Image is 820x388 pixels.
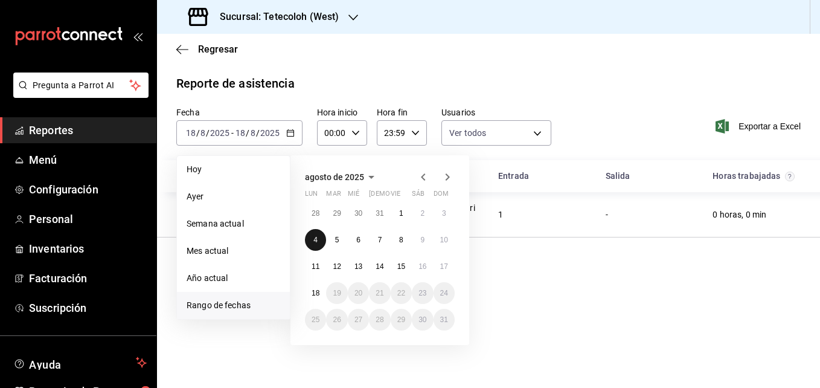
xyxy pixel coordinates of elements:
[449,127,486,139] span: Ver todos
[397,289,405,297] abbr: 22 de agosto de 2025
[305,309,326,331] button: 25 de agosto de 2025
[434,309,455,331] button: 31 de agosto de 2025
[369,229,390,251] button: 7 de agosto de 2025
[376,289,383,297] abbr: 21 de agosto de 2025
[785,172,795,181] svg: El total de horas trabajadas por usuario es el resultado de la suma redondeada del registro de ho...
[8,88,149,100] a: Pregunta a Parrot AI
[326,229,347,251] button: 5 de agosto de 2025
[256,128,260,138] span: /
[418,289,426,297] abbr: 23 de agosto de 2025
[377,108,427,117] label: Hora fin
[440,262,448,271] abbr: 17 de agosto de 2025
[187,218,280,230] span: Semana actual
[210,10,339,24] h3: Sucursal: Tetecoloh (West)
[313,236,318,244] abbr: 4 de agosto de 2025
[260,128,280,138] input: ----
[185,128,196,138] input: --
[167,165,381,187] div: HeadCell
[434,229,455,251] button: 10 de agosto de 2025
[348,202,369,224] button: 30 de julio de 2025
[187,245,280,257] span: Mes actual
[356,236,360,244] abbr: 6 de agosto de 2025
[412,229,433,251] button: 9 de agosto de 2025
[596,165,703,187] div: HeadCell
[250,128,256,138] input: --
[326,202,347,224] button: 29 de julio de 2025
[399,209,403,218] abbr: 1 de agosto de 2025
[187,163,280,176] span: Hoy
[13,73,149,98] button: Pregunta a Parrot AI
[376,262,383,271] abbr: 14 de agosto de 2025
[196,128,200,138] span: /
[305,256,326,277] button: 11 de agosto de 2025
[305,170,379,184] button: agosto de 2025
[441,108,551,117] label: Usuarios
[718,119,801,134] button: Exportar a Excel
[348,309,369,331] button: 27 de agosto de 2025
[235,128,246,138] input: --
[326,256,347,277] button: 12 de agosto de 2025
[397,315,405,324] abbr: 29 de agosto de 2025
[312,315,319,324] abbr: 25 de agosto de 2025
[206,128,210,138] span: /
[434,202,455,224] button: 3 de agosto de 2025
[29,152,147,168] span: Menú
[312,209,319,218] abbr: 28 de julio de 2025
[348,190,359,202] abbr: miércoles
[29,122,147,138] span: Reportes
[312,289,319,297] abbr: 18 de agosto de 2025
[157,160,820,238] div: Container
[703,204,776,226] div: Cell
[187,299,280,312] span: Rango de fechas
[442,209,446,218] abbr: 3 de agosto de 2025
[176,108,303,117] label: Fecha
[354,262,362,271] abbr: 13 de agosto de 2025
[412,202,433,224] button: 2 de agosto de 2025
[434,190,449,202] abbr: domingo
[418,315,426,324] abbr: 30 de agosto de 2025
[326,282,347,304] button: 19 de agosto de 2025
[305,190,318,202] abbr: lunes
[369,202,390,224] button: 31 de julio de 2025
[29,241,147,257] span: Inventarios
[391,309,412,331] button: 29 de agosto de 2025
[29,300,147,316] span: Suscripción
[333,315,341,324] abbr: 26 de agosto de 2025
[412,190,424,202] abbr: sábado
[369,309,390,331] button: 28 de agosto de 2025
[391,256,412,277] button: 15 de agosto de 2025
[335,236,339,244] abbr: 5 de agosto de 2025
[354,209,362,218] abbr: 30 de julio de 2025
[305,229,326,251] button: 4 de agosto de 2025
[305,282,326,304] button: 18 de agosto de 2025
[187,190,280,203] span: Ayer
[167,204,265,226] div: Cell
[412,256,433,277] button: 16 de agosto de 2025
[369,190,440,202] abbr: jueves
[326,190,341,202] abbr: martes
[187,272,280,285] span: Año actual
[29,211,147,227] span: Personal
[434,282,455,304] button: 24 de agosto de 2025
[376,209,383,218] abbr: 31 de julio de 2025
[434,256,455,277] button: 17 de agosto de 2025
[333,262,341,271] abbr: 12 de agosto de 2025
[391,282,412,304] button: 22 de agosto de 2025
[348,229,369,251] button: 6 de agosto de 2025
[440,315,448,324] abbr: 31 de agosto de 2025
[391,202,412,224] button: 1 de agosto de 2025
[397,262,405,271] abbr: 15 de agosto de 2025
[440,289,448,297] abbr: 24 de agosto de 2025
[420,236,424,244] abbr: 9 de agosto de 2025
[354,289,362,297] abbr: 20 de agosto de 2025
[29,270,147,286] span: Facturación
[29,355,131,370] span: Ayuda
[157,160,820,192] div: Head
[246,128,249,138] span: /
[418,262,426,271] abbr: 16 de agosto de 2025
[703,165,810,187] div: HeadCell
[231,128,234,138] span: -
[317,108,367,117] label: Hora inicio
[176,74,295,92] div: Reporte de asistencia
[488,165,596,187] div: HeadCell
